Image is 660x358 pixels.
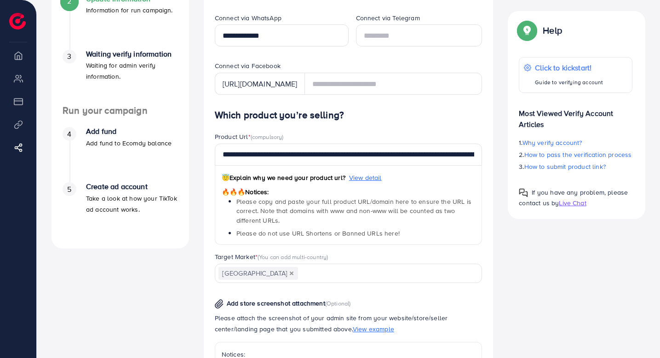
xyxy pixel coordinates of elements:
[86,138,172,149] p: Add fund to Ecomdy balance
[67,51,71,62] span: 3
[222,173,230,182] span: 😇
[519,22,535,39] img: Popup guide
[215,61,281,70] label: Connect via Facebook
[215,252,328,261] label: Target Market
[236,197,471,225] span: Please copy and paste your full product URL/domain here to ensure the URL is correct. Note that d...
[299,266,471,281] input: Search for option
[86,60,178,82] p: Waiting for admin verify information.
[543,25,562,36] p: Help
[86,127,172,136] h4: Add fund
[86,193,178,215] p: Take a look at how your TikTok ad account works.
[215,299,224,309] img: img
[519,149,632,160] p: 2.
[215,132,284,141] label: Product Url
[258,253,328,261] span: (You can add multi-country)
[218,267,298,280] span: [GEOGRAPHIC_DATA]
[289,271,294,276] button: Deselect Pakistan
[86,182,178,191] h4: Create ad account
[519,100,632,130] p: Most Viewed Verify Account Articles
[215,110,482,121] h4: Which product you’re selling?
[52,182,189,237] li: Create ad account
[519,188,628,208] span: If you have any problem, please contact us by
[222,173,345,182] span: Explain why we need your product url?
[222,187,245,196] span: 🔥🔥🔥
[67,129,71,139] span: 4
[353,324,394,334] span: View example
[524,162,606,171] span: How to submit product link?
[9,13,26,29] img: logo
[519,137,632,148] p: 1.
[52,50,189,105] li: Waiting verify information
[621,317,653,351] iframe: Chat
[349,173,382,182] span: View detail
[325,299,351,307] span: (Optional)
[535,62,603,73] p: Click to kickstart!
[215,264,482,283] div: Search for option
[67,184,71,195] span: 5
[227,299,325,308] span: Add store screenshot attachment
[215,73,305,95] div: [URL][DOMAIN_NAME]
[86,5,173,16] p: Information for run campaign.
[524,150,632,159] span: How to pass the verification process
[356,13,420,23] label: Connect via Telegram
[215,312,482,335] p: Please attach the screenshot of your admin site from your website/store/seller center/landing pag...
[251,133,284,141] span: (compulsory)
[535,77,603,88] p: Guide to verifying account
[559,198,586,208] span: Live Chat
[52,127,189,182] li: Add fund
[215,13,281,23] label: Connect via WhatsApp
[519,161,632,172] p: 3.
[86,50,178,58] h4: Waiting verify information
[222,187,269,196] span: Notices:
[52,105,189,116] h4: Run your campaign
[519,188,528,197] img: Popup guide
[522,138,582,147] span: Why verify account?
[236,229,400,238] span: Please do not use URL Shortens or Banned URLs here!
